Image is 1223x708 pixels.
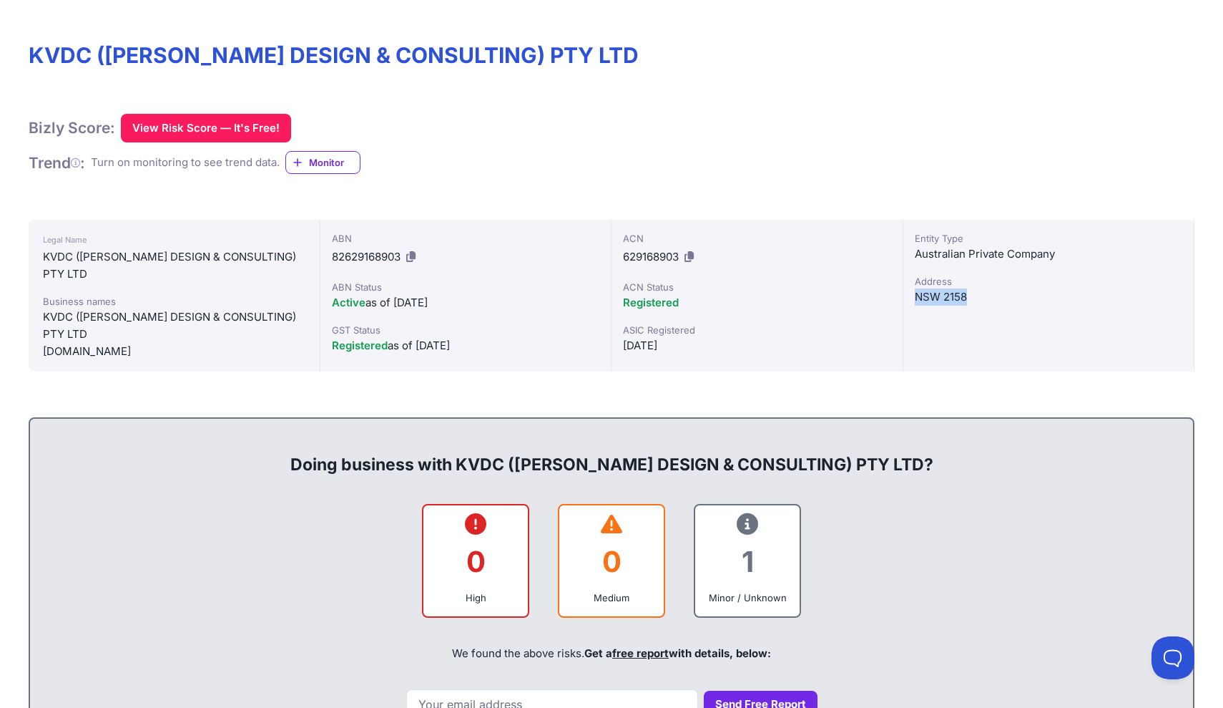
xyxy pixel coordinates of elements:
[707,533,788,591] div: 1
[435,533,516,591] div: 0
[612,646,669,660] a: free report
[43,248,305,283] div: KVDC ([PERSON_NAME] DESIGN & CONSULTING) PTY LTD
[623,250,679,263] span: 629168903
[121,114,291,142] button: View Risk Score — It's Free!
[623,280,891,294] div: ACN Status
[623,337,891,354] div: [DATE]
[707,591,788,605] div: Minor / Unknown
[915,288,1183,306] div: NSW 2158
[915,246,1183,263] div: Australian Private Company
[332,339,388,352] span: Registered
[332,231,600,246] div: ABN
[43,294,305,309] div: Business names
[332,323,600,337] div: GST Status
[43,343,305,360] div: [DOMAIN_NAME]
[435,591,516,605] div: High
[285,151,360,174] a: Monitor
[332,280,600,294] div: ABN Status
[571,591,652,605] div: Medium
[29,118,115,137] h1: Bizly Score:
[623,323,891,337] div: ASIC Registered
[44,430,1179,476] div: Doing business with KVDC ([PERSON_NAME] DESIGN & CONSULTING) PTY LTD?
[623,231,891,246] div: ACN
[309,155,360,170] span: Monitor
[332,296,365,309] span: Active
[29,42,1194,68] h1: KVDC ([PERSON_NAME] DESIGN & CONSULTING) PTY LTD
[332,250,401,263] span: 82629168903
[584,646,771,660] span: Get a with details, below:
[915,274,1183,288] div: Address
[623,296,679,309] span: Registered
[43,231,305,248] div: Legal Name
[91,155,280,171] div: Turn on monitoring to see trend data.
[1151,636,1194,679] iframe: Toggle Customer Support
[332,337,600,354] div: as of [DATE]
[915,231,1183,246] div: Entity Type
[44,629,1179,678] div: We found the above risks.
[43,309,305,343] div: KVDC ([PERSON_NAME] DESIGN & CONSULTING) PTY LTD
[29,153,85,173] h1: Trend :
[332,294,600,311] div: as of [DATE]
[571,533,652,591] div: 0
